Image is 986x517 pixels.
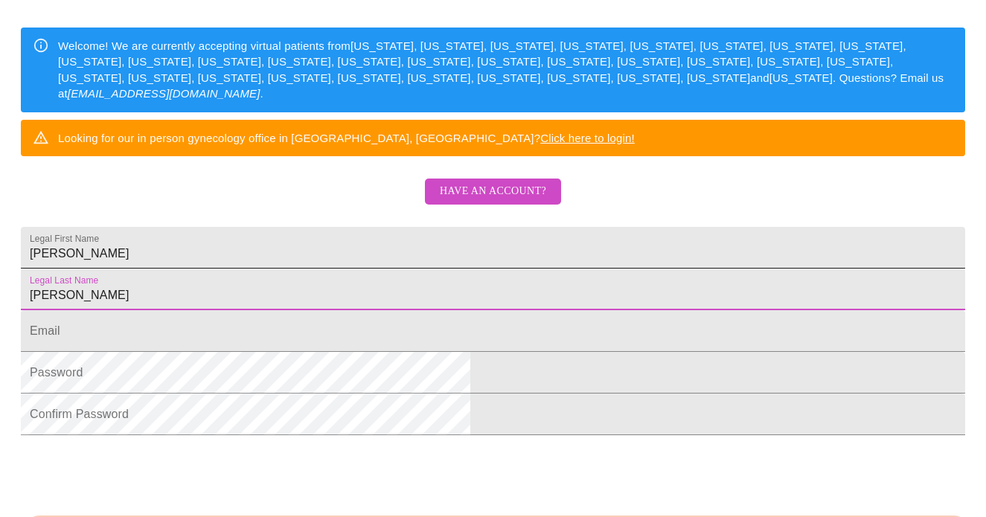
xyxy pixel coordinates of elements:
a: Click here to login! [540,132,635,144]
button: Have an account? [425,179,561,205]
em: [EMAIL_ADDRESS][DOMAIN_NAME] [68,87,260,100]
div: Looking for our in person gynecology office in [GEOGRAPHIC_DATA], [GEOGRAPHIC_DATA]? [58,124,635,152]
span: Have an account? [440,182,546,201]
a: Have an account? [421,195,565,208]
iframe: reCAPTCHA [21,443,247,501]
div: Welcome! We are currently accepting virtual patients from [US_STATE], [US_STATE], [US_STATE], [US... [58,32,953,108]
